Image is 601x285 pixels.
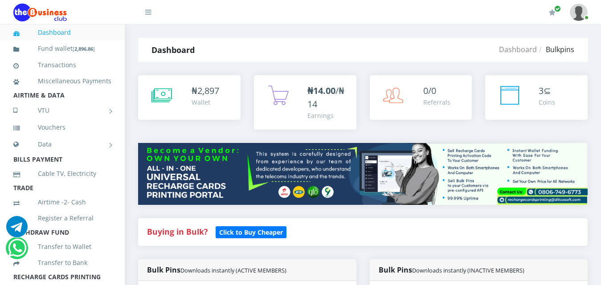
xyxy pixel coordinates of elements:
a: Chat for support [8,244,26,259]
span: 3 [539,85,544,97]
span: /₦14 [307,85,344,110]
i: Renew/Upgrade Subscription [549,9,556,16]
b: Click to Buy Cheaper [219,228,283,236]
a: Dashboard [499,45,537,54]
span: 2,897 [197,85,219,97]
div: Referrals [423,98,450,107]
a: Data [13,133,111,155]
b: 2,896.86 [74,45,93,52]
a: 0/0 Referrals [370,75,472,120]
strong: Buying in Bulk? [147,226,208,237]
div: Earnings [307,111,348,120]
a: Dashboard [13,22,111,43]
img: User [570,4,588,21]
a: ₦14.00/₦14 Earnings [254,75,356,130]
img: multitenant_rcp.png [138,143,588,204]
a: Click to Buy Cheaper [216,226,286,237]
a: ₦2,897 Wallet [138,75,241,120]
b: ₦14.00 [307,85,335,97]
a: Cable TV, Electricity [13,163,111,184]
small: Downloads instantly (ACTIVE MEMBERS) [180,266,286,274]
a: Register a Referral [13,208,111,228]
strong: Bulk Pins [379,265,524,275]
a: Airtime -2- Cash [13,192,111,212]
a: Fund wallet[2,896.86] [13,38,111,59]
a: Transfer to Wallet [13,236,111,257]
a: VTU [13,99,111,122]
a: Vouchers [13,117,111,138]
strong: Bulk Pins [147,265,286,275]
div: Wallet [192,98,219,107]
a: Transactions [13,55,111,75]
div: Coins [539,98,555,107]
a: Transfer to Bank [13,252,111,273]
span: 0/0 [423,85,436,97]
span: Renew/Upgrade Subscription [554,5,561,12]
strong: Dashboard [151,45,195,55]
div: ₦ [192,84,219,98]
a: Chat for support [6,223,28,237]
div: ⊆ [539,84,555,98]
img: Logo [13,4,67,21]
small: [ ] [73,45,95,52]
li: Bulkpins [537,44,574,55]
small: Downloads instantly (INACTIVE MEMBERS) [412,266,524,274]
a: Miscellaneous Payments [13,71,111,91]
